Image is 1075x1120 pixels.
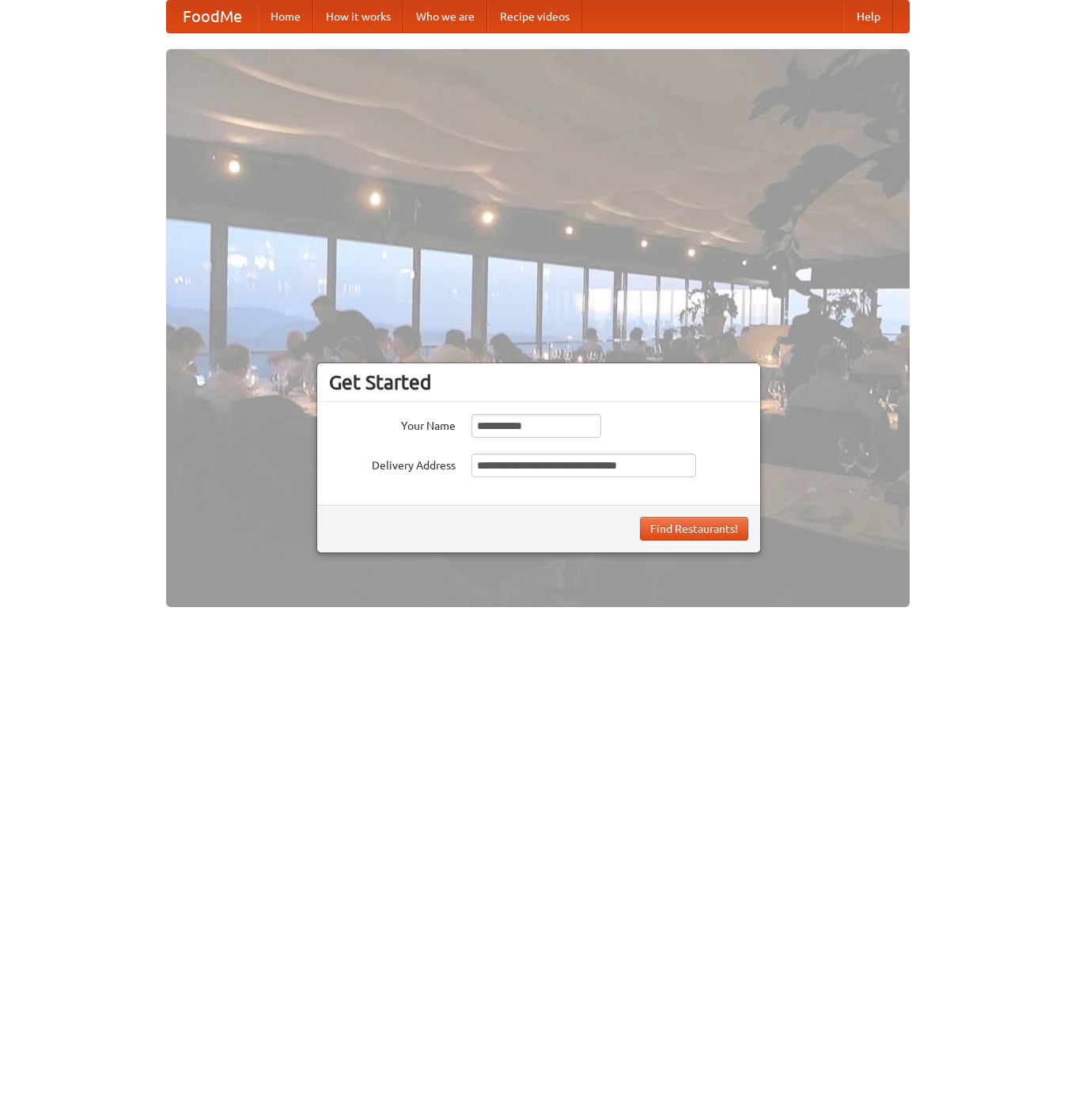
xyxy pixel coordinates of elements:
label: Delivery Address [329,454,456,473]
button: Find Restaurants! [640,517,748,541]
label: Your Name [329,414,456,434]
a: How it works [313,1,403,32]
h3: Get Started [329,370,748,394]
a: Recipe videos [487,1,582,32]
a: FoodMe [167,1,258,32]
a: Help [844,1,893,32]
a: Who we are [403,1,487,32]
a: Home [258,1,313,32]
